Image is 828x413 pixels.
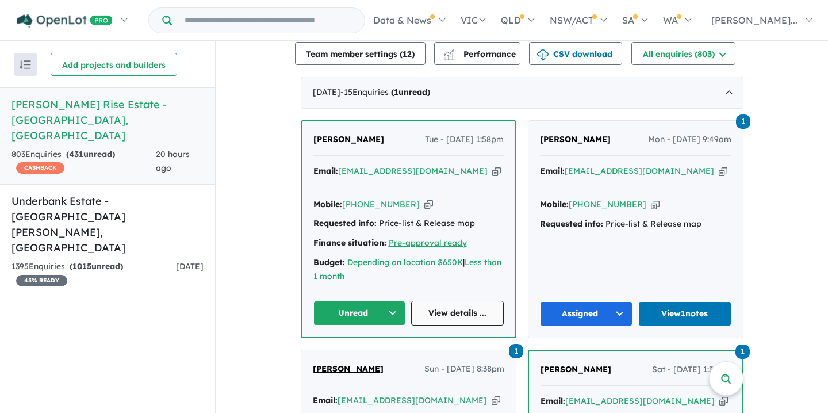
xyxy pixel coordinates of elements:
strong: Email: [540,166,565,176]
strong: ( unread) [391,87,430,97]
span: [PERSON_NAME]... [711,14,798,26]
strong: Finance situation: [313,238,386,248]
div: Price-list & Release map [540,217,731,231]
img: Openlot PRO Logo White [17,14,113,28]
strong: Email: [313,166,338,176]
strong: Mobile: [313,199,342,209]
a: [PERSON_NAME] [540,133,611,147]
button: Add projects and builders [51,53,177,76]
span: 1 [735,345,750,359]
h5: [PERSON_NAME] Rise Estate - [GEOGRAPHIC_DATA] , [GEOGRAPHIC_DATA] [11,97,204,143]
span: [PERSON_NAME] [313,134,384,144]
button: CSV download [529,42,622,65]
button: Copy [492,165,501,177]
a: View1notes [638,301,731,326]
a: [EMAIL_ADDRESS][DOMAIN_NAME] [338,395,487,406]
span: 12 [402,49,412,59]
img: download icon [537,49,549,61]
span: Mon - [DATE] 9:49am [648,133,731,147]
button: Unread [313,301,406,326]
a: 1 [735,343,750,359]
span: 45 % READY [16,275,67,286]
img: line-chart.svg [443,49,454,56]
input: Try estate name, suburb, builder or developer [174,8,362,33]
span: [PERSON_NAME] [313,364,384,374]
button: Team member settings (12) [295,42,425,65]
span: Performance [445,49,516,59]
h5: Underbank Estate - [GEOGRAPHIC_DATA][PERSON_NAME] , [GEOGRAPHIC_DATA] [11,193,204,255]
span: 1 [394,87,398,97]
button: Performance [434,42,520,65]
strong: ( unread) [66,149,115,159]
a: Depending on location $650K [347,257,463,267]
span: [PERSON_NAME] [540,364,611,374]
span: Sun - [DATE] 8:38pm [424,362,504,376]
strong: Email: [540,396,565,406]
button: Copy [424,198,433,211]
strong: Mobile: [540,199,569,209]
div: | [313,256,504,284]
span: 431 [69,149,83,159]
a: [PERSON_NAME] [313,133,384,147]
button: Copy [719,395,728,407]
div: 803 Enquir ies [11,148,156,175]
span: [PERSON_NAME] [540,134,611,144]
strong: Requested info: [313,218,377,228]
button: Copy [492,395,500,407]
span: 20 hours ago [156,149,190,173]
a: Less than 1 month [313,257,501,281]
span: Sat - [DATE] 1:34pm [652,363,731,377]
a: 1 [736,113,750,129]
strong: ( unread) [70,261,123,271]
span: 1 [509,344,523,358]
div: 1395 Enquir ies [11,260,176,288]
span: CASHBACK [16,162,64,174]
strong: Requested info: [540,219,603,229]
div: [DATE] [301,77,743,109]
span: Tue - [DATE] 1:58pm [425,133,504,147]
a: [PHONE_NUMBER] [569,199,646,209]
img: sort.svg [20,60,31,69]
a: [EMAIL_ADDRESS][DOMAIN_NAME] [565,396,715,406]
span: 1015 [72,261,91,271]
button: All enquiries (803) [631,42,735,65]
a: [EMAIL_ADDRESS][DOMAIN_NAME] [565,166,714,176]
button: Assigned [540,301,633,326]
span: 1 [736,114,750,129]
a: 1 [509,343,523,358]
button: Copy [719,165,727,177]
strong: Budget: [313,257,345,267]
a: [EMAIL_ADDRESS][DOMAIN_NAME] [338,166,488,176]
button: Copy [651,198,660,211]
a: [PHONE_NUMBER] [342,199,420,209]
span: - 15 Enquir ies [340,87,430,97]
span: [DATE] [176,261,204,271]
a: [PERSON_NAME] [313,362,384,376]
img: bar-chart.svg [443,53,455,60]
a: Pre-approval ready [389,238,467,248]
a: [PERSON_NAME] [540,363,611,377]
div: Price-list & Release map [313,217,504,231]
a: View details ... [411,301,504,326]
strong: Email: [313,395,338,406]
